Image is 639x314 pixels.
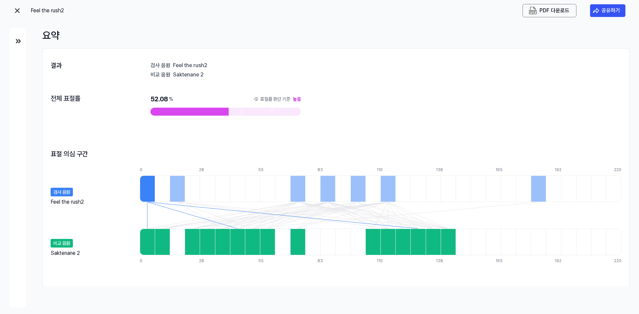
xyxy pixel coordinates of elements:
div: 55 [258,167,273,173]
div: 192 [555,167,570,173]
div: 138 [436,258,451,264]
div: PDF 다운로드 [539,6,569,15]
div: Feel the rush2 [173,62,621,68]
div: 138 [436,167,451,173]
div: 높음 [293,94,301,104]
div: 요약 [42,28,630,43]
div: 검사 음원 [150,62,170,68]
div: 52.08 [150,94,301,104]
div: 비교 음원 [150,71,170,78]
h2: 표절 의심 구간 [51,149,88,159]
div: 220 [614,258,621,264]
div: 110 [377,167,392,173]
div: 28 [199,167,214,173]
div: % [169,94,173,104]
div: 165 [496,167,511,173]
div: 0 [140,167,155,173]
div: 55 [258,258,273,264]
div: 표절률 판단 기준 [260,94,290,104]
img: open sidebar [14,37,22,45]
div: 비교 음원 [51,239,73,248]
div: 83 [318,258,332,264]
img: information [254,96,259,102]
div: Saktenane 2 [173,71,621,78]
img: PDF Download [529,7,537,15]
div: 0 [140,258,155,264]
div: 83 [318,167,332,173]
img: share [593,7,599,14]
div: Feel the rush2 [31,7,97,15]
div: Feel the rush2 [51,198,84,204]
button: 공유하기 [590,4,626,17]
div: 검사 음원 [51,188,73,196]
div: Saktenane 2 [51,249,80,257]
div: 28 [199,258,214,264]
div: 165 [496,258,511,264]
img: exit [13,7,21,15]
div: 공유하기 [601,6,620,15]
div: 192 [555,258,570,264]
div: 전체 표절률 [51,94,119,103]
button: 표절률 판단 기준높음 [254,94,301,104]
div: 110 [377,258,392,264]
div: 220 [614,167,621,173]
button: PDF 다운로드 [528,7,571,15]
